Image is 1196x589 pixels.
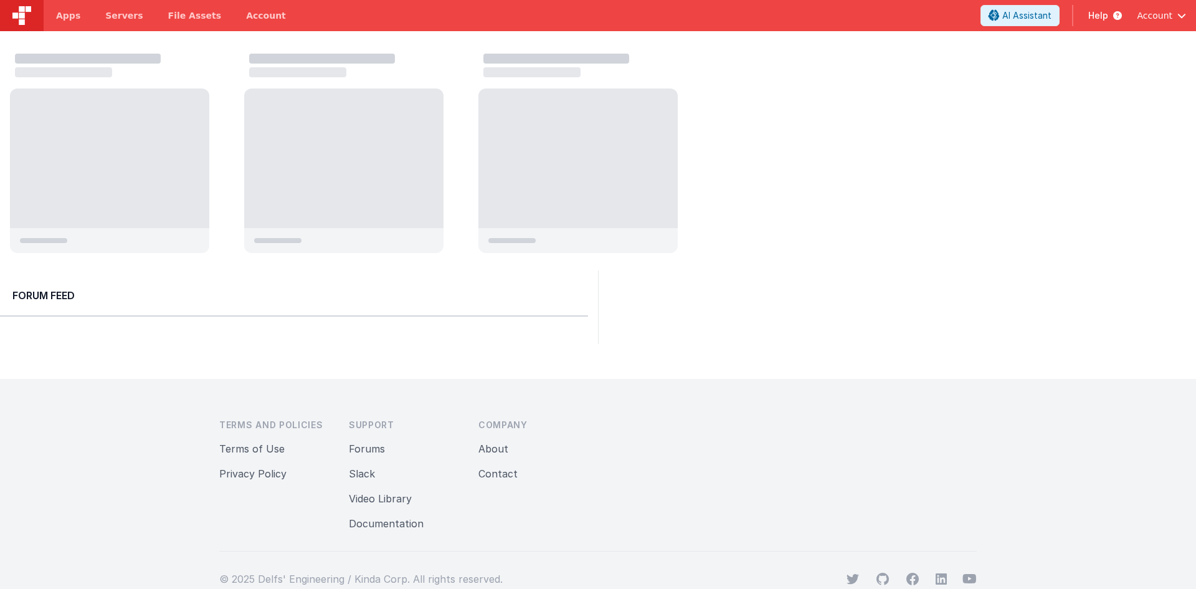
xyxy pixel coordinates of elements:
[219,467,287,480] a: Privacy Policy
[1137,9,1172,22] span: Account
[349,441,385,456] button: Forums
[168,9,222,22] span: File Assets
[349,466,375,481] button: Slack
[478,441,508,456] button: About
[349,467,375,480] a: Slack
[219,572,503,587] p: © 2025 Delfs' Engineering / Kinda Corp. All rights reserved.
[1137,9,1186,22] button: Account
[935,573,947,585] svg: viewBox="0 0 24 24" aria-hidden="true">
[219,443,285,455] a: Terms of Use
[12,288,576,303] h2: Forum Feed
[219,419,329,431] h3: Terms and Policies
[478,419,588,431] h3: Company
[105,9,143,22] span: Servers
[980,5,1060,26] button: AI Assistant
[56,9,80,22] span: Apps
[1088,9,1108,22] span: Help
[349,516,424,531] button: Documentation
[349,491,412,506] button: Video Library
[478,443,508,455] a: About
[478,466,518,481] button: Contact
[1002,9,1051,22] span: AI Assistant
[349,419,458,431] h3: Support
